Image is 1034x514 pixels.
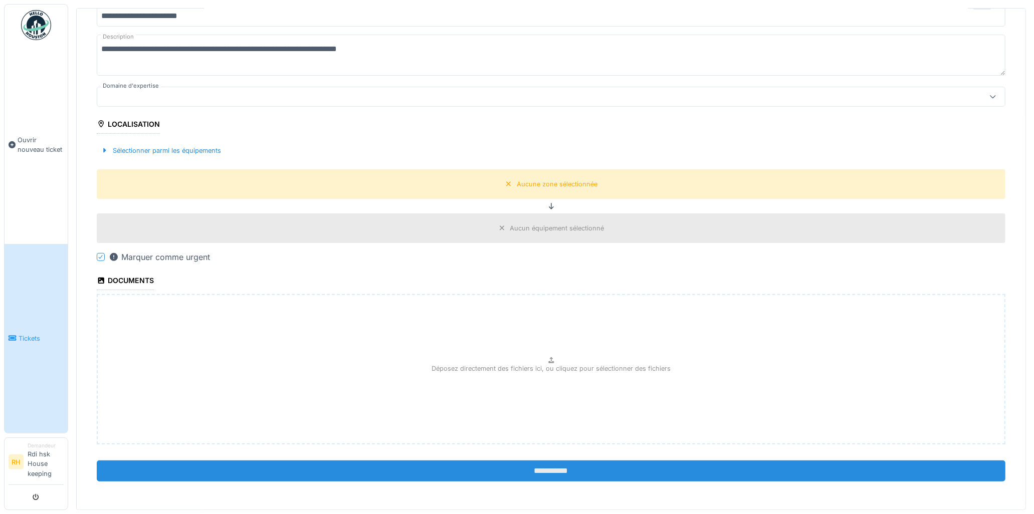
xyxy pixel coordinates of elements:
[97,273,154,290] div: Documents
[19,334,64,343] span: Tickets
[5,46,68,244] a: Ouvrir nouveau ticket
[5,244,68,433] a: Tickets
[432,364,671,373] p: Déposez directement des fichiers ici, ou cliquez pour sélectionner des fichiers
[97,144,225,157] div: Sélectionner parmi les équipements
[28,442,64,482] li: Rdi hsk House keeping
[97,117,160,134] div: Localisation
[28,442,64,449] div: Demandeur
[109,251,210,263] div: Marquer comme urgent
[510,223,604,233] div: Aucun équipement sélectionné
[517,179,597,189] div: Aucune zone sélectionnée
[18,135,64,154] span: Ouvrir nouveau ticket
[9,454,24,469] li: RH
[9,442,64,485] a: RH DemandeurRdi hsk House keeping
[21,10,51,40] img: Badge_color-CXgf-gQk.svg
[101,82,161,90] label: Domaine d'expertise
[101,31,136,43] label: Description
